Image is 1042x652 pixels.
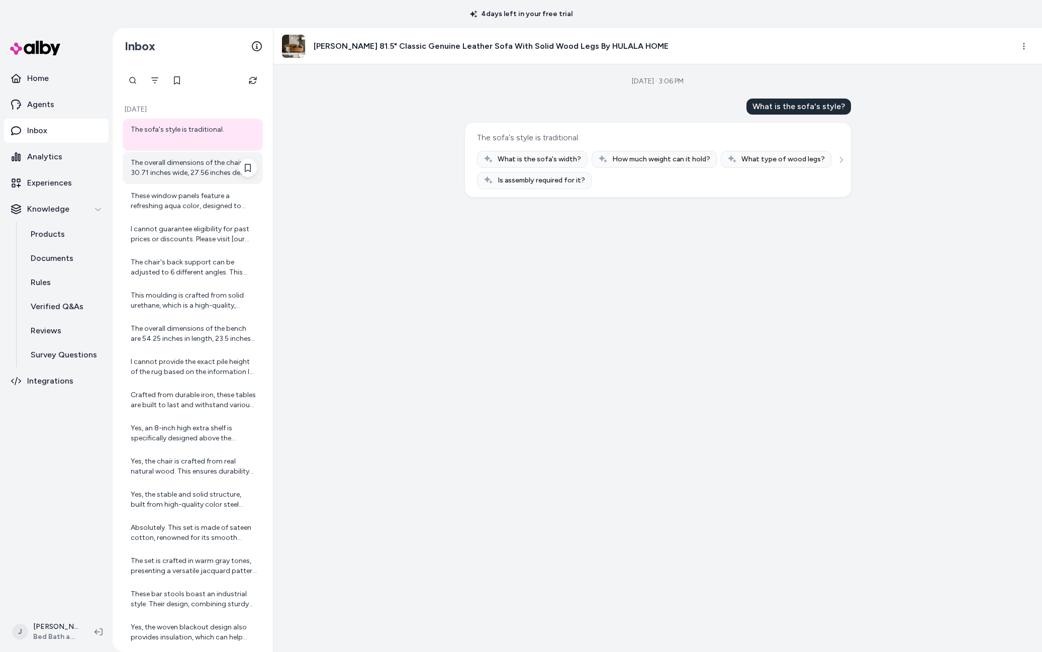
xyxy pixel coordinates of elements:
a: The chair's back support can be adjusted to 6 different angles. This allows you to easily find yo... [123,251,263,284]
p: 4 days left in your free trial [464,9,579,19]
div: The sofa's style is traditional. [131,125,257,145]
a: Survey Questions [21,343,109,367]
p: Products [31,228,65,240]
div: These window panels feature a refreshing aqua color, designed to bring a serene and vibrant ambia... [131,191,257,211]
a: Products [21,222,109,246]
a: Yes, an 8-inch high extra shelf is specifically designed above the cabinet to accommodate soundba... [123,417,263,449]
a: The sofa's style is traditional. [123,119,263,151]
div: I cannot guarantee eligibility for past prices or discounts. Please visit [our coupons page]([URL... [131,224,257,244]
p: Documents [31,252,73,264]
img: alby Logo [10,41,60,55]
p: Verified Q&As [31,301,83,313]
div: Absolutely. This set is made of sateen cotton, renowned for its smooth texture. It's designed to ... [131,523,257,543]
div: Yes, the chair is crafted from real natural wood. This ensures durability and an authentic feel, ... [131,456,257,477]
p: Home [27,72,49,84]
span: Bed Bath and Beyond [33,632,78,642]
img: Sandra-78.75%22-Classic-Genuine-Leather-Sofa-With-Solid-Wood-Legs-By-HULALA-HOME.jpg [282,35,305,58]
div: The overall dimensions of the chair are 30.71 inches wide, 27.56 inches deep, and 29.93 inches hi... [131,158,257,178]
span: How much weight can it hold? [612,154,710,164]
a: Documents [21,246,109,270]
div: This moulding is crafted from solid urethane, which is a high-quality, durable, and environmental... [131,291,257,311]
a: Crafted from durable iron, these tables are built to last and withstand various conditions, ensur... [123,384,263,416]
a: Integrations [4,369,109,393]
p: Integrations [27,375,73,387]
a: Yes, the chair is crafted from real natural wood. This ensures durability and an authentic feel, ... [123,450,263,483]
p: [DATE] [123,105,263,115]
p: Survey Questions [31,349,97,361]
p: Inbox [27,125,47,137]
div: The chair's back support can be adjusted to 6 different angles. This allows you to easily find yo... [131,257,257,277]
p: Experiences [27,177,72,189]
span: What type of wood legs? [741,154,825,164]
h3: [PERSON_NAME] 81.5" Classic Genuine Leather Sofa With Solid Wood Legs By HULALA HOME [314,40,669,52]
a: These window panels feature a refreshing aqua color, designed to bring a serene and vibrant ambia... [123,185,263,217]
button: See more [835,154,847,166]
a: Yes, the stable and solid structure, built from high-quality color steel plate, is specifically d... [123,484,263,516]
p: Agents [27,99,54,111]
button: Knowledge [4,197,109,221]
a: This moulding is crafted from solid urethane, which is a high-quality, durable, and environmental... [123,285,263,317]
a: Absolutely. This set is made of sateen cotton, renowned for its smooth texture. It's designed to ... [123,517,263,549]
button: Refresh [243,70,263,90]
a: These bar stools boast an industrial style. Their design, combining sturdy metal with wooden seat... [123,583,263,615]
a: Agents [4,92,109,117]
p: Reviews [31,325,61,337]
a: I cannot provide the exact pile height of the rug based on the information I have. Is there anyth... [123,351,263,383]
a: The overall dimensions of the chair are 30.71 inches wide, 27.56 inches deep, and 29.93 inches hi... [123,152,263,184]
div: Yes, the woven blackout design also provides insulation, which can help regulate room temperature... [131,622,257,642]
a: Yes, the woven blackout design also provides insulation, which can help regulate room temperature... [123,616,263,648]
div: These bar stools boast an industrial style. Their design, combining sturdy metal with wooden seat... [131,589,257,609]
div: Crafted from durable iron, these tables are built to last and withstand various conditions, ensur... [131,390,257,410]
a: Reviews [21,319,109,343]
button: J[PERSON_NAME]Bed Bath and Beyond [6,616,86,648]
button: Filter [145,70,165,90]
span: What is the sofa's width? [498,154,581,164]
p: [PERSON_NAME] [33,622,78,632]
p: Rules [31,276,51,289]
span: Is assembly required for it? [498,175,585,185]
div: The sofa's style is traditional. [477,131,580,145]
div: I cannot provide the exact pile height of the rug based on the information I have. Is there anyth... [131,357,257,377]
span: J [12,624,28,640]
div: [DATE] · 3:06 PM [632,76,684,86]
a: Inbox [4,119,109,143]
a: Experiences [4,171,109,195]
a: The set is crafted in warm gray tones, presenting a versatile jacquard pattern with a muted silve... [123,550,263,582]
div: Yes, the stable and solid structure, built from high-quality color steel plate, is specifically d... [131,490,257,510]
h2: Inbox [125,39,155,54]
div: What is the sofa's style? [746,99,851,115]
a: The overall dimensions of the bench are 54.25 inches in length, 23.5 inches in width, and 40 inch... [123,318,263,350]
a: Analytics [4,145,109,169]
div: The set is crafted in warm gray tones, presenting a versatile jacquard pattern with a muted silve... [131,556,257,576]
a: I cannot guarantee eligibility for past prices or discounts. Please visit [our coupons page]([URL... [123,218,263,250]
a: Home [4,66,109,90]
a: Rules [21,270,109,295]
div: Yes, an 8-inch high extra shelf is specifically designed above the cabinet to accommodate soundba... [131,423,257,443]
div: The overall dimensions of the bench are 54.25 inches in length, 23.5 inches in width, and 40 inch... [131,324,257,344]
a: Verified Q&As [21,295,109,319]
p: Analytics [27,151,62,163]
p: Knowledge [27,203,69,215]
